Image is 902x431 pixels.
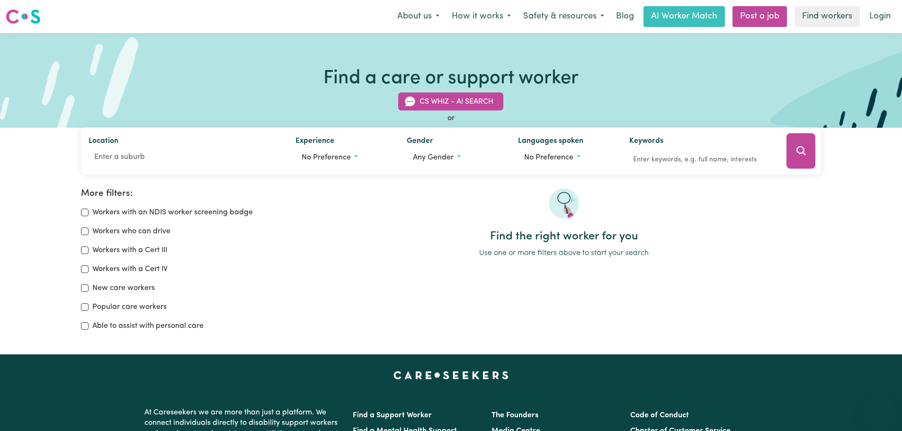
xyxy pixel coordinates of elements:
a: Careseekers logo [6,6,41,27]
label: Location [89,135,118,149]
label: Workers with a Cert IV [92,264,168,275]
div: or [81,113,822,124]
iframe: Button to launch messaging window [864,393,894,423]
label: Workers with an NDIS worker screening badge [92,207,253,218]
label: Keywords [629,135,663,149]
button: Worker language preferences [518,149,614,167]
span: No preference [302,154,351,161]
input: Enter keywords, e.g. full name, interests [629,152,773,167]
label: Popular care workers [92,301,167,313]
p: Use one or more filters above to start your search [306,247,821,259]
label: Workers with a Cert III [92,245,167,256]
a: Careseekers home page [393,371,509,379]
a: The Founders [491,412,538,419]
button: Search [786,133,815,169]
button: CS Whiz - AI Search [398,93,503,111]
a: Find workers [795,6,860,27]
button: Worker gender preference [407,149,503,167]
button: About us [391,7,446,26]
label: Workers who can drive [92,226,170,237]
button: How it works [446,7,517,26]
label: Gender [407,135,433,149]
button: Worker experience options [295,149,392,167]
a: Blog [610,6,640,27]
a: Find a Support Worker [353,412,432,419]
a: Code of Conduct [630,412,689,419]
label: Languages spoken [518,135,583,149]
button: Safety & resources [517,7,610,26]
img: Careseekers logo [6,8,41,25]
input: Enter a suburb [89,149,281,166]
label: Able to assist with personal care [92,320,204,332]
h1: Find a care or support worker [323,67,579,90]
h2: More filters: [81,188,295,199]
a: AI Worker Match [643,6,725,27]
a: Login [864,6,896,27]
label: Experience [295,135,334,149]
a: Post a job [732,6,787,27]
h2: Find the right worker for you [306,230,821,244]
label: New care workers [92,282,155,294]
span: Any gender [413,154,454,161]
span: No preference [524,154,573,161]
